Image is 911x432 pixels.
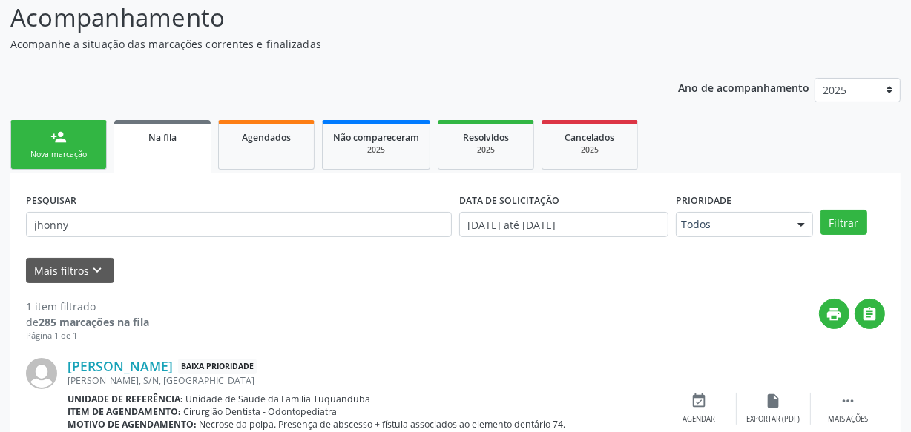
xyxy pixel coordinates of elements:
div: 2025 [333,144,419,156]
i: insert_drive_file [766,393,782,409]
span: Baixa Prioridade [178,359,257,374]
div: de [26,314,149,330]
span: Não compareceram [333,131,419,144]
b: Unidade de referência: [68,393,183,405]
span: Todos [681,217,783,232]
div: person_add [50,129,67,145]
div: 2025 [553,144,627,156]
input: Nome, CNS [26,212,452,237]
i: event_available [691,393,708,409]
p: Ano de acompanhamento [678,78,809,96]
button:  [855,299,885,329]
img: img [26,358,57,389]
i:  [840,393,856,409]
span: Unidade de Saude da Familia Tuquanduba [186,393,371,405]
div: [PERSON_NAME], S/N, [GEOGRAPHIC_DATA] [68,374,662,387]
label: PESQUISAR [26,189,76,212]
div: Mais ações [828,414,868,425]
strong: 285 marcações na fila [39,315,149,329]
div: Nova marcação [22,149,96,160]
div: 1 item filtrado [26,299,149,314]
p: Acompanhe a situação das marcações correntes e finalizadas [10,36,634,52]
label: DATA DE SOLICITAÇÃO [459,189,559,212]
span: Cirurgião Dentista - Odontopediatra [184,405,338,418]
div: Exportar (PDF) [747,414,800,425]
button: print [819,299,849,329]
div: 2025 [449,144,523,156]
button: Mais filtroskeyboard_arrow_down [26,258,114,284]
b: Item de agendamento: [68,405,181,418]
i: keyboard_arrow_down [90,262,106,279]
span: Agendados [242,131,291,144]
span: Resolvidos [463,131,509,144]
span: Na fila [148,131,177,144]
button: Filtrar [820,210,867,235]
div: Agendar [683,414,716,425]
input: Selecione um intervalo [459,212,668,237]
label: Prioridade [676,189,731,212]
a: [PERSON_NAME] [68,358,173,374]
div: Página 1 de 1 [26,330,149,342]
i:  [862,306,878,322]
i: print [826,306,843,322]
span: Necrose da polpa. Presença de abscesso + fístula associados ao elemento dentário 74. [200,418,566,431]
b: Motivo de agendamento: [68,418,197,431]
span: Cancelados [565,131,615,144]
